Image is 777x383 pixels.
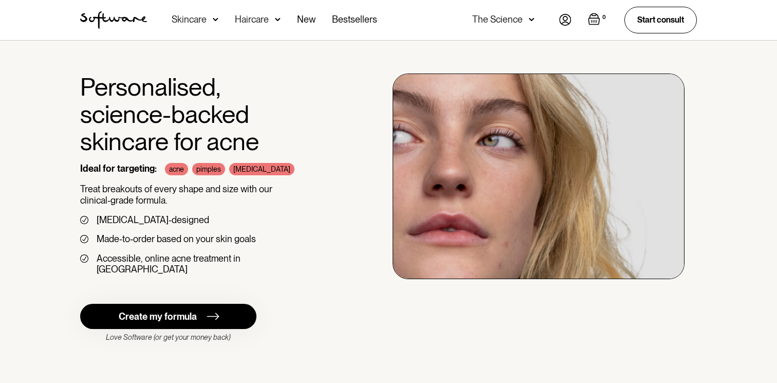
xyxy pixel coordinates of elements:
h1: Personalised, science-backed skincare for acne [80,74,332,155]
a: Start consult [624,7,697,33]
div: Ideal for targeting: [80,163,157,175]
div: 0 [600,13,608,22]
div: Skincare [172,14,207,25]
div: pimples [192,163,225,175]
a: Create my formula [80,304,256,329]
a: home [80,11,147,29]
a: Open cart [588,13,608,27]
img: arrow down [275,14,281,25]
div: Create my formula [119,311,197,322]
div: Haircare [235,14,269,25]
div: Love Software (or get your money back) [80,333,256,342]
img: arrow down [213,14,218,25]
div: The Science [472,14,523,25]
img: Software Logo [80,11,147,29]
div: Accessible, online acne treatment in [GEOGRAPHIC_DATA] [97,253,332,275]
div: acne [165,163,188,175]
div: [MEDICAL_DATA] [229,163,294,175]
p: Treat breakouts of every shape and size with our clinical-grade formula. [80,184,332,206]
img: arrow down [529,14,534,25]
div: [MEDICAL_DATA]-designed [97,214,209,226]
div: Made-to-order based on your skin goals [97,233,256,245]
